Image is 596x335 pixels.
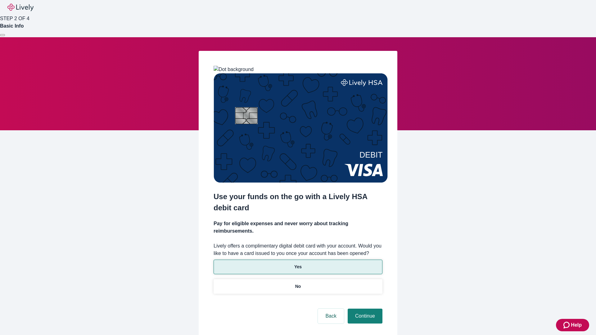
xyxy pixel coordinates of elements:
[295,283,301,290] p: No
[214,73,388,183] img: Debit card
[214,220,382,235] h4: Pay for eligible expenses and never worry about tracking reimbursements.
[214,191,382,213] h2: Use your funds on the go with a Lively HSA debit card
[556,319,589,331] button: Zendesk support iconHelp
[563,321,571,329] svg: Zendesk support icon
[294,264,302,270] p: Yes
[214,242,382,257] label: Lively offers a complimentary digital debit card with your account. Would you like to have a card...
[214,260,382,274] button: Yes
[318,309,344,324] button: Back
[7,4,34,11] img: Lively
[214,279,382,294] button: No
[571,321,582,329] span: Help
[214,66,254,73] img: Dot background
[348,309,382,324] button: Continue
